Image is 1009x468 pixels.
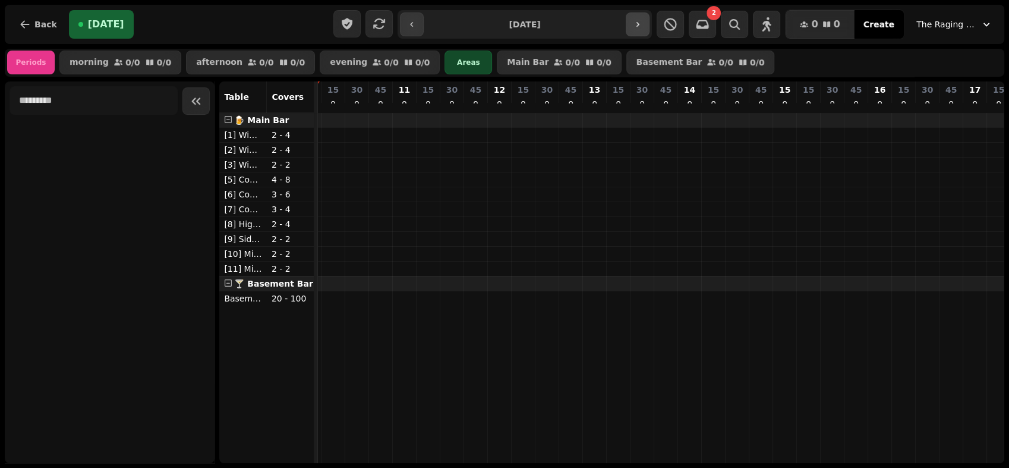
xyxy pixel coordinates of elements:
span: Table [224,92,249,102]
p: 2 - 2 [272,233,310,245]
button: Back [10,10,67,39]
div: Areas [444,51,492,74]
p: 30 [731,84,743,96]
p: 2 - 4 [272,218,310,230]
p: 15 [518,84,529,96]
p: [6] Couch Middle [224,189,262,200]
p: 45 [470,84,481,96]
p: 0 [946,98,956,110]
p: Basement Bar [636,58,702,67]
p: 0 [851,98,860,110]
span: Create [863,20,894,29]
p: Basement Function Room [224,293,262,304]
p: 45 [755,84,767,96]
p: 0 [803,98,813,110]
p: [11] Middle perch Left [224,263,262,275]
p: 0 [780,98,789,110]
p: [9] Side Wall [224,233,262,245]
p: [5] Couch Left [224,174,262,186]
p: 0 [970,98,979,110]
p: [7] Couch Right [224,203,262,215]
p: 0 [471,98,480,110]
p: 20 - 100 [272,293,310,304]
p: 2 - 4 [272,144,310,156]
p: 0 / 0 [384,58,399,67]
button: 00 [786,10,854,39]
span: The Raging Bull [916,18,976,30]
button: Create [854,10,904,39]
p: 15 [327,84,339,96]
p: 0 [922,98,932,110]
div: Periods [7,51,55,74]
p: 15 [803,84,814,96]
p: 0 [423,98,433,110]
p: 3 - 6 [272,189,310,200]
p: 2 - 2 [272,263,310,275]
p: 30 [446,84,458,96]
button: morning0/00/0 [59,51,181,74]
p: 17 [969,84,980,96]
p: 30 [351,84,362,96]
button: Main Bar0/00/0 [497,51,621,74]
p: 0 / 0 [597,58,611,67]
span: 0 [811,20,818,29]
p: afternoon [196,58,242,67]
p: 30 [827,84,838,96]
span: [DATE] [88,20,124,29]
p: 2 - 4 [272,129,310,141]
p: 0 [399,98,409,110]
p: [1] Window Seat 1 [224,129,262,141]
button: afternoon0/00/0 [186,51,315,74]
p: 15 [898,84,909,96]
p: 2 - 2 [272,159,310,171]
p: 0 [613,98,623,110]
p: 0 [447,98,456,110]
p: 15 [613,84,624,96]
p: 0 [518,98,528,110]
p: 30 [541,84,553,96]
p: [2] Window Seat 2 [224,144,262,156]
p: 12 [494,84,505,96]
p: 0 / 0 [718,58,733,67]
p: 0 [994,98,1003,110]
p: evening [330,58,367,67]
p: 0 [875,98,884,110]
span: 🍸 Basement Bar [234,279,313,288]
p: 0 / 0 [157,58,172,67]
span: Back [34,20,57,29]
button: evening0/00/0 [320,51,440,74]
p: 0 [637,98,647,110]
span: 2 [712,10,716,16]
span: 0 [834,20,840,29]
p: 45 [565,84,576,96]
p: 0 / 0 [125,58,140,67]
p: 45 [850,84,862,96]
p: 0 [732,98,742,110]
p: morning [70,58,109,67]
p: 0 [827,98,837,110]
p: 3 - 4 [272,203,310,215]
p: 0 [756,98,765,110]
p: 0 [542,98,551,110]
p: 14 [684,84,695,96]
p: 13 [589,84,600,96]
p: 45 [660,84,671,96]
p: 15 [708,84,719,96]
p: 30 [636,84,648,96]
p: [8] High Top Right [224,218,262,230]
p: 0 / 0 [565,58,580,67]
p: 0 [376,98,385,110]
p: 0 / 0 [259,58,274,67]
p: 15 [422,84,434,96]
p: 0 [589,98,599,110]
p: 0 [708,98,718,110]
button: Collapse sidebar [182,87,210,115]
p: 0 [661,98,670,110]
p: 0 / 0 [291,58,305,67]
p: 4 - 8 [272,174,310,186]
p: [10] Middle perch Right [224,248,262,260]
p: 15 [779,84,790,96]
p: 0 / 0 [750,58,765,67]
p: 0 [328,98,338,110]
p: 30 [922,84,933,96]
